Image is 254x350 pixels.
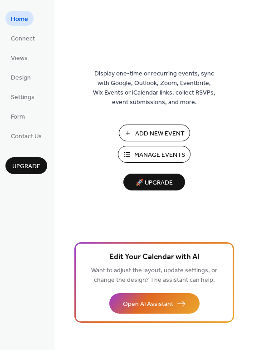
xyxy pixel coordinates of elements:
[91,265,217,286] span: Want to adjust the layout, update settings, or change the design? The assistant can help.
[11,112,25,122] span: Form
[109,251,200,264] span: Edit Your Calendar with AI
[5,89,40,104] a: Settings
[109,293,200,314] button: Open AI Assistant
[5,50,33,65] a: Views
[11,15,28,24] span: Home
[5,30,40,45] a: Connect
[11,34,35,44] span: Connect
[11,73,31,83] span: Design
[11,54,28,63] span: Views
[129,177,180,189] span: 🚀 Upgrade
[123,300,173,309] span: Open AI Assistant
[11,132,42,141] span: Contact Us
[5,157,47,174] button: Upgrade
[5,109,30,124] a: Form
[5,128,47,143] a: Contact Us
[11,93,34,102] span: Settings
[5,70,36,85] a: Design
[135,129,185,139] span: Add New Event
[118,146,190,163] button: Manage Events
[5,11,34,26] a: Home
[93,69,215,107] span: Display one-time or recurring events, sync with Google, Outlook, Zoom, Eventbrite, Wix Events or ...
[134,150,185,160] span: Manage Events
[12,162,40,171] span: Upgrade
[123,174,185,190] button: 🚀 Upgrade
[119,125,190,141] button: Add New Event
